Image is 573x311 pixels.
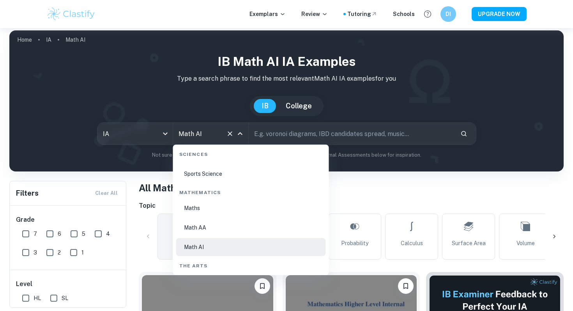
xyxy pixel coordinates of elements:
h6: Filters [16,188,39,199]
div: Mathematics [176,183,326,199]
span: Calculus [401,239,423,247]
span: 7 [34,230,37,238]
input: E.g. voronoi diagrams, IBD candidates spread, music... [249,123,454,145]
a: Schools [393,10,415,18]
h6: DI [444,10,453,18]
h1: All Math AI IA Examples [139,181,564,195]
li: Maths [176,199,326,217]
div: IA [97,123,173,145]
button: College [278,99,320,113]
h6: Topic [139,201,564,210]
span: Probability [341,239,368,247]
span: 5 [82,230,85,238]
h6: Grade [16,215,120,224]
span: Volume [516,239,535,247]
button: Search [457,127,470,140]
span: SL [62,294,68,302]
a: Home [17,34,32,45]
a: IA [46,34,51,45]
button: DI [440,6,456,22]
li: Math AI [176,238,326,256]
img: profile cover [9,30,564,171]
p: Math AI [65,35,85,44]
h1: IB Math AI IA examples [16,52,557,71]
li: Sports Science [176,165,326,183]
div: Sciences [176,145,326,161]
p: Not sure what to search for? You can always look through our example Internal Assessments below f... [16,151,557,159]
button: Bookmark [398,278,414,294]
button: Clear [225,128,235,139]
h6: Level [16,279,120,289]
span: HL [34,294,41,302]
span: Surface Area [452,239,486,247]
button: Close [235,128,246,139]
span: 3 [34,248,37,257]
button: Bookmark [255,278,270,294]
p: Exemplars [249,10,286,18]
button: Help and Feedback [421,7,434,21]
span: 4 [106,230,110,238]
span: 2 [58,248,61,257]
p: Review [301,10,328,18]
p: Type a search phrase to find the most relevant Math AI IA examples for you [16,74,557,83]
img: Clastify logo [46,6,96,22]
span: 6 [58,230,61,238]
span: 1 [81,248,84,257]
a: Tutoring [347,10,377,18]
button: IB [254,99,276,113]
div: The Arts [176,256,326,272]
li: Math AA [176,219,326,237]
button: UPGRADE NOW [472,7,527,21]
